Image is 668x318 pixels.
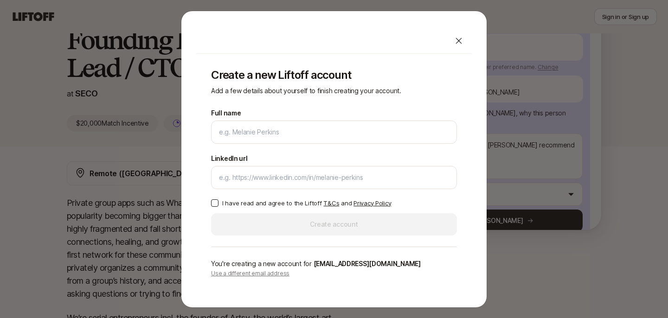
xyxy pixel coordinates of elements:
p: We'll use as your preferred name. [211,146,328,147]
label: Full name [211,108,241,119]
span: [EMAIL_ADDRESS][DOMAIN_NAME] [314,260,421,267]
p: Add a few details about yourself to finish creating your account. [211,85,457,96]
p: I have read and agree to the Liftoff and [222,198,391,208]
p: You're creating a new account for [211,258,457,269]
input: e.g. Melanie Perkins [219,127,449,138]
a: T&Cs [323,199,339,207]
button: I have read and agree to the Liftoff T&Cs and Privacy Policy [211,199,218,207]
p: Create a new Liftoff account [211,69,457,82]
input: e.g. https://www.linkedin.com/in/melanie-perkins [219,172,449,183]
label: LinkedIn url [211,153,248,164]
p: Use a different email address [211,269,457,278]
a: Privacy Policy [353,199,391,207]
